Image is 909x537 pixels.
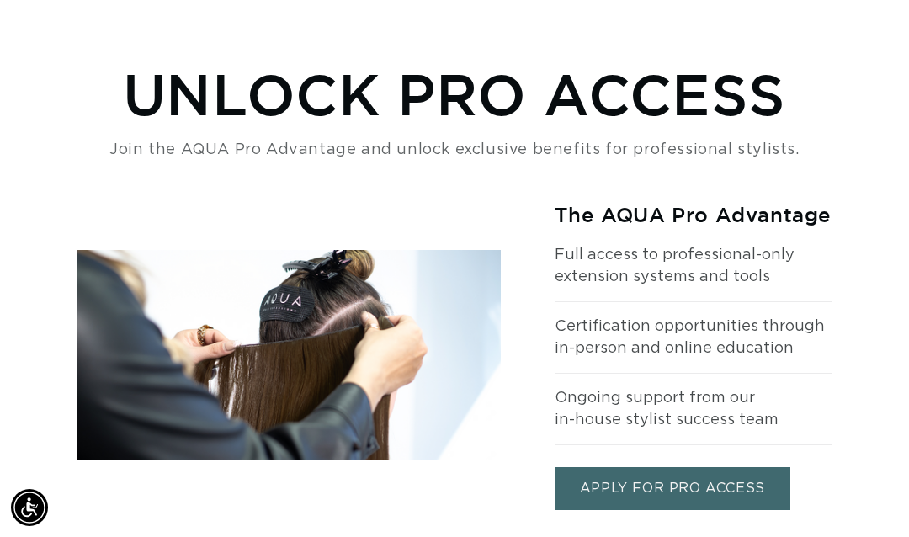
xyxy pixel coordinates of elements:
p: Ongoing support from our in-house stylist success team [555,387,832,431]
p: Full access to professional-only extension systems and tools [555,244,832,288]
iframe: Chat Widget [825,456,909,537]
p: Certification opportunities through in-person and online education [555,316,832,359]
h2: The AQUA Pro Advantage [555,201,832,227]
div: Accessibility Menu [11,489,48,526]
a: APPLY FOR PRO ACCESS [555,467,790,510]
h2: UNLOCK PRO ACCESS [123,90,786,98]
p: Join the AQUA Pro Advantage and unlock exclusive benefits for professional stylists. [109,139,799,161]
